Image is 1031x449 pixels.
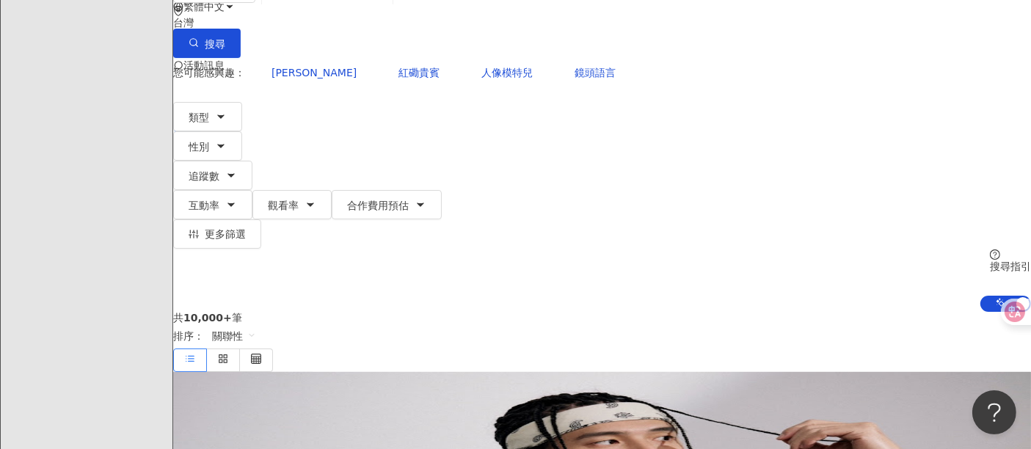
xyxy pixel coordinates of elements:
div: 共 筆 [173,312,1031,324]
span: 您可能感興趣： [173,67,245,79]
div: 搜尋指引 [990,260,1031,272]
span: 搜尋 [205,38,225,50]
span: 合作費用預估 [347,200,409,211]
span: 人像模特兒 [481,67,533,79]
span: 10,000+ [183,312,232,324]
span: question-circle [990,249,1000,260]
span: 更多篩選 [205,228,246,240]
span: 類型 [189,112,209,123]
button: 人像模特兒 [466,58,548,87]
iframe: Help Scout Beacon - Open [972,390,1016,434]
button: [PERSON_NAME] [256,58,372,87]
span: 鏡頭語言 [575,67,616,79]
span: 追蹤數 [189,170,219,182]
button: 紅磡貴賓 [383,58,455,87]
button: 性別 [173,131,242,161]
span: 互動率 [189,200,219,211]
span: environment [173,6,183,16]
span: [PERSON_NAME] [272,67,357,79]
button: 觀看率 [252,190,332,219]
span: 關聯性 [212,324,256,348]
button: 更多篩選 [173,219,261,249]
div: 排序： [173,324,1031,348]
div: 台灣 [173,17,1031,29]
button: 鏡頭語言 [559,58,631,87]
button: 追蹤數 [173,161,252,190]
button: 合作費用預估 [332,190,442,219]
span: 紅磡貴賓 [398,67,440,79]
span: 性別 [189,141,209,153]
button: 互動率 [173,190,252,219]
span: 觀看率 [268,200,299,211]
button: 類型 [173,102,242,131]
span: 活動訊息 [183,59,225,71]
button: 搜尋 [173,29,241,58]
